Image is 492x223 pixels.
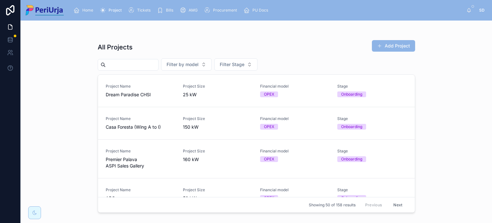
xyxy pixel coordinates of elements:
div: Onboarding [341,156,362,162]
span: Project Name [106,187,175,193]
a: Project NameABCProject Size50 kWFinancial modelOPEXStageOnboarding [98,178,415,211]
span: Project Name [106,84,175,89]
span: Procurement [213,8,237,13]
span: ABC [106,195,175,202]
a: Bills [155,4,178,16]
span: Stage [337,187,407,193]
span: Casa Foresta (Wing A to I) [106,124,175,130]
a: Home [71,4,98,16]
span: Financial model [260,84,330,89]
a: Tickets [126,4,155,16]
span: 150 kW [183,124,252,130]
a: Procurement [202,4,242,16]
span: Financial model [260,149,330,154]
div: scrollable content [69,3,466,17]
div: OPEX [264,195,274,201]
div: Onboarding [341,124,362,130]
div: Onboarding [341,195,362,201]
span: Premier Palava ASPI Sales Gallery [106,156,175,169]
span: PU Docs [252,8,268,13]
span: Project [109,8,122,13]
button: Next [389,200,407,210]
a: Project NameDream Paradise CHSlProject Size25 kWFinancial modelOPEXStageOnboarding [98,75,415,107]
span: 160 kW [183,156,252,163]
span: Project Size [183,116,252,121]
div: Onboarding [341,91,362,97]
span: Bills [166,8,173,13]
span: Home [82,8,93,13]
a: Project NamePremier Palava ASPI Sales GalleryProject Size160 kWFinancial modelOPEXStageOnboarding [98,140,415,178]
h1: All Projects [98,43,133,52]
span: Tickets [137,8,151,13]
span: Stage [337,149,407,154]
span: Financial model [260,187,330,193]
div: OPEX [264,124,274,130]
span: Filter Stage [220,61,244,68]
span: Project Name [106,116,175,121]
span: Project Name [106,149,175,154]
div: OPEX [264,156,274,162]
button: Select Button [214,58,258,71]
span: Financial model [260,116,330,121]
div: OPEX [264,91,274,97]
span: Filter by model [167,61,199,68]
span: Project Size [183,84,252,89]
span: AMG [189,8,198,13]
a: AMG [178,4,202,16]
span: Project Size [183,187,252,193]
button: Add Project [372,40,415,52]
span: 50 kW [183,195,252,202]
a: PU Docs [242,4,273,16]
span: Project Size [183,149,252,154]
span: Showing 50 of 158 results [309,202,356,208]
span: Dream Paradise CHSl [106,91,175,98]
button: Select Button [161,58,212,71]
a: Project NameCasa Foresta (Wing A to I)Project Size150 kWFinancial modelOPEXStageOnboarding [98,107,415,140]
img: App logo [26,5,64,15]
a: Project [98,4,126,16]
span: SD [479,8,485,13]
span: 25 kW [183,91,252,98]
span: Stage [337,116,407,121]
span: Stage [337,84,407,89]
